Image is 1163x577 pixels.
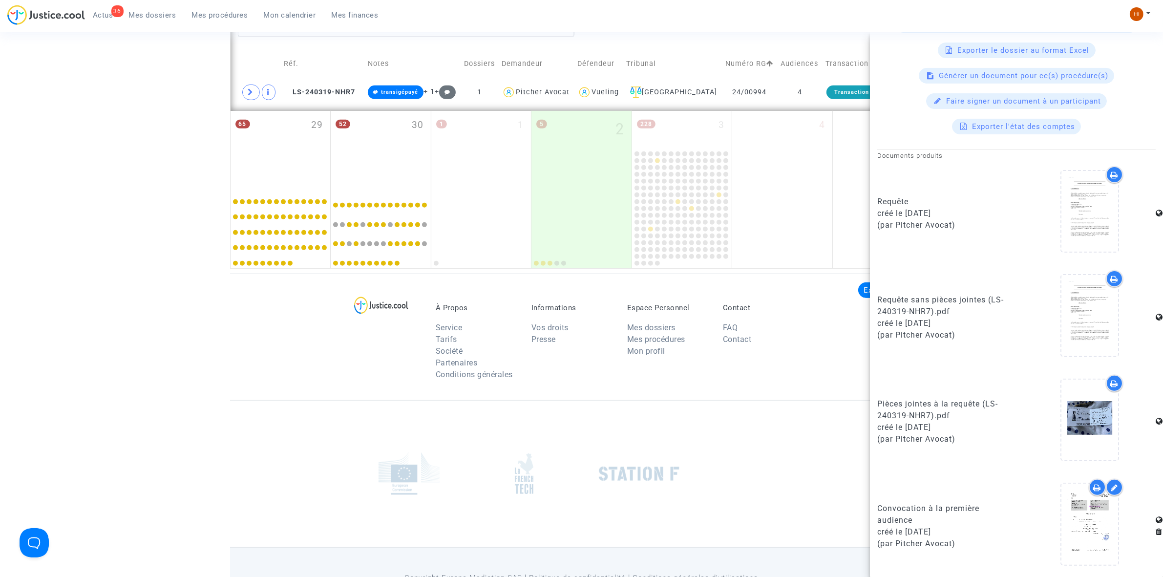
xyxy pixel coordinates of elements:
[280,46,364,81] td: Réf.
[332,11,379,20] span: Mes finances
[531,303,613,312] p: Informations
[354,297,408,314] img: logo-lg.svg
[877,294,1009,318] div: Requête sans pièces jointes (LS-240319-NHR7).pdf
[436,120,447,128] span: 1
[877,503,1009,526] div: Convocation à la première audience
[777,81,822,104] td: 4
[627,346,665,356] a: Mon profil
[627,335,685,344] a: Mes procédures
[431,111,531,188] div: mercredi octobre 1, One event, click to expand
[256,8,324,22] a: Mon calendrier
[723,303,804,312] p: Contact
[111,5,124,17] div: 36
[592,88,619,96] div: Vueling
[498,46,574,81] td: Demandeur
[877,152,943,159] small: Documents produits
[877,398,1009,422] div: Pièces jointes à la requête (LS-240319-NHR7).pdf
[1130,7,1143,21] img: fc99b196863ffcca57bb8fe2645aafd9
[599,467,679,481] img: stationf.png
[877,208,1009,219] div: créé le [DATE]
[877,329,1009,341] div: (par Pitcher Avocat)
[632,111,732,149] div: vendredi octobre 3, 228 events, click to expand
[412,118,423,132] span: 30
[877,196,1009,208] div: Requête
[518,118,524,132] span: 1
[436,358,478,367] a: Partenaires
[460,81,498,104] td: 1
[7,5,85,25] img: jc-logo.svg
[877,538,1009,550] div: (par Pitcher Avocat)
[460,46,498,81] td: Dossiers
[436,346,463,356] a: Société
[85,8,121,22] a: 36Actus
[723,323,738,332] a: FAQ
[93,11,113,20] span: Actus
[284,88,355,96] span: LS-240319-NHR7
[379,452,440,495] img: europe_commision.png
[129,11,176,20] span: Mes dossiers
[627,303,708,312] p: Espace Personnel
[877,526,1009,538] div: créé le [DATE]
[364,46,461,81] td: Notes
[777,46,822,81] td: Audiences
[577,85,592,100] img: icon-user.svg
[423,87,435,96] span: + 1
[235,120,250,128] span: 65
[311,118,323,132] span: 29
[20,528,49,557] iframe: Help Scout Beacon - Open
[877,219,1009,231] div: (par Pitcher Avocat)
[381,89,419,95] span: transigépayé
[516,88,570,96] div: Pitcher Avocat
[589,24,668,34] span: Nombre d'audiences
[826,85,905,99] div: Transaction exécutée
[436,303,517,312] p: À Propos
[435,87,456,96] span: +
[946,97,1101,106] span: Faire signer un document à un participant
[536,120,547,128] span: 5
[436,335,457,344] a: Tarifs
[615,118,624,141] span: 2
[627,323,676,332] a: Mes dossiers
[121,8,184,22] a: Mes dossiers
[833,111,933,268] div: dimanche octobre 5
[336,120,350,128] span: 52
[436,370,513,379] a: Conditions générales
[877,318,1009,329] div: créé le [DATE]
[331,111,431,188] div: mardi septembre 30, 52 events, click to expand
[626,86,719,98] div: [GEOGRAPHIC_DATA]
[819,118,825,132] span: 4
[939,71,1108,80] span: Générer un document pour ce(s) procédure(s)
[719,118,724,132] span: 3
[502,85,516,100] img: icon-user.svg
[531,111,632,188] div: jeudi octobre 2, 5 events, click to expand
[722,46,777,81] td: Numéro RG
[531,323,569,332] a: Vos droits
[623,46,722,81] td: Tribunal
[231,111,331,188] div: lundi septembre 29, 65 events, click to expand
[972,122,1075,131] span: Exporter l'état des comptes
[324,8,386,22] a: Mes finances
[630,86,642,98] img: icon-faciliter-sm.svg
[822,46,909,81] td: Transaction
[436,323,463,332] a: Service
[515,453,533,494] img: french_tech.png
[958,46,1090,55] span: Exporter le dossier au format Excel
[723,335,752,344] a: Contact
[637,120,656,128] span: 228
[732,111,832,268] div: samedi octobre 4
[877,433,1009,445] div: (par Pitcher Avocat)
[264,11,316,20] span: Mon calendrier
[531,335,556,344] a: Presse
[877,422,1009,433] div: créé le [DATE]
[184,8,256,22] a: Mes procédures
[192,11,248,20] span: Mes procédures
[722,81,777,104] td: 24/00994
[574,46,623,81] td: Défendeur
